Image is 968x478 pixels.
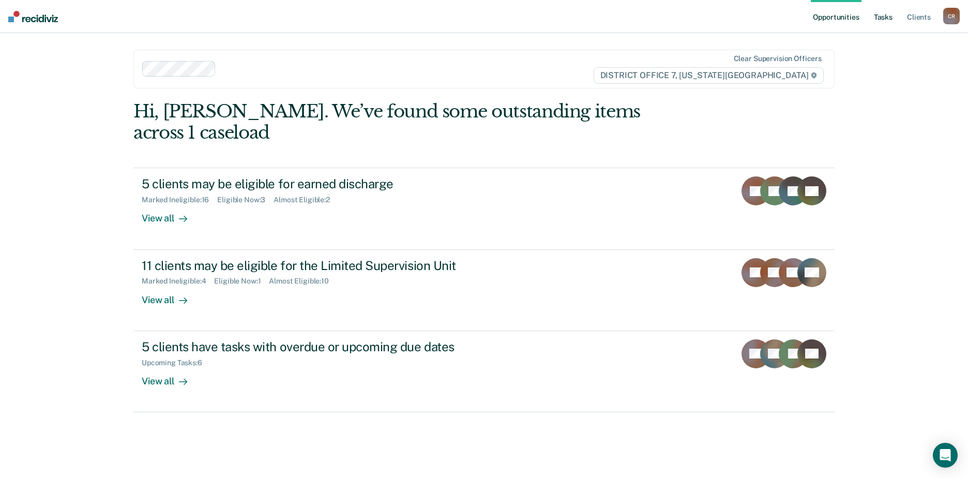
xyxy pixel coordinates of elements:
div: Clear supervision officers [734,54,822,63]
div: 5 clients may be eligible for earned discharge [142,176,505,191]
div: Open Intercom Messenger [933,443,958,468]
div: View all [142,204,200,225]
div: 11 clients may be eligible for the Limited Supervision Unit [142,258,505,273]
a: 5 clients may be eligible for earned dischargeMarked Ineligible:16Eligible Now:3Almost Eligible:2... [133,168,835,249]
div: Eligible Now : 3 [217,196,274,204]
div: View all [142,367,200,387]
div: Marked Ineligible : 4 [142,277,214,286]
div: Eligible Now : 1 [214,277,269,286]
div: Almost Eligible : 10 [269,277,337,286]
div: Almost Eligible : 2 [274,196,338,204]
div: View all [142,286,200,306]
div: C R [943,8,960,24]
div: Hi, [PERSON_NAME]. We’ve found some outstanding items across 1 caseload [133,101,694,143]
div: 5 clients have tasks with overdue or upcoming due dates [142,339,505,354]
a: 11 clients may be eligible for the Limited Supervision UnitMarked Ineligible:4Eligible Now:1Almos... [133,250,835,331]
a: 5 clients have tasks with overdue or upcoming due datesUpcoming Tasks:6View all [133,331,835,412]
div: Upcoming Tasks : 6 [142,358,210,367]
span: DISTRICT OFFICE 7, [US_STATE][GEOGRAPHIC_DATA] [594,67,824,84]
img: Recidiviz [8,11,58,22]
div: Marked Ineligible : 16 [142,196,217,204]
button: CR [943,8,960,24]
